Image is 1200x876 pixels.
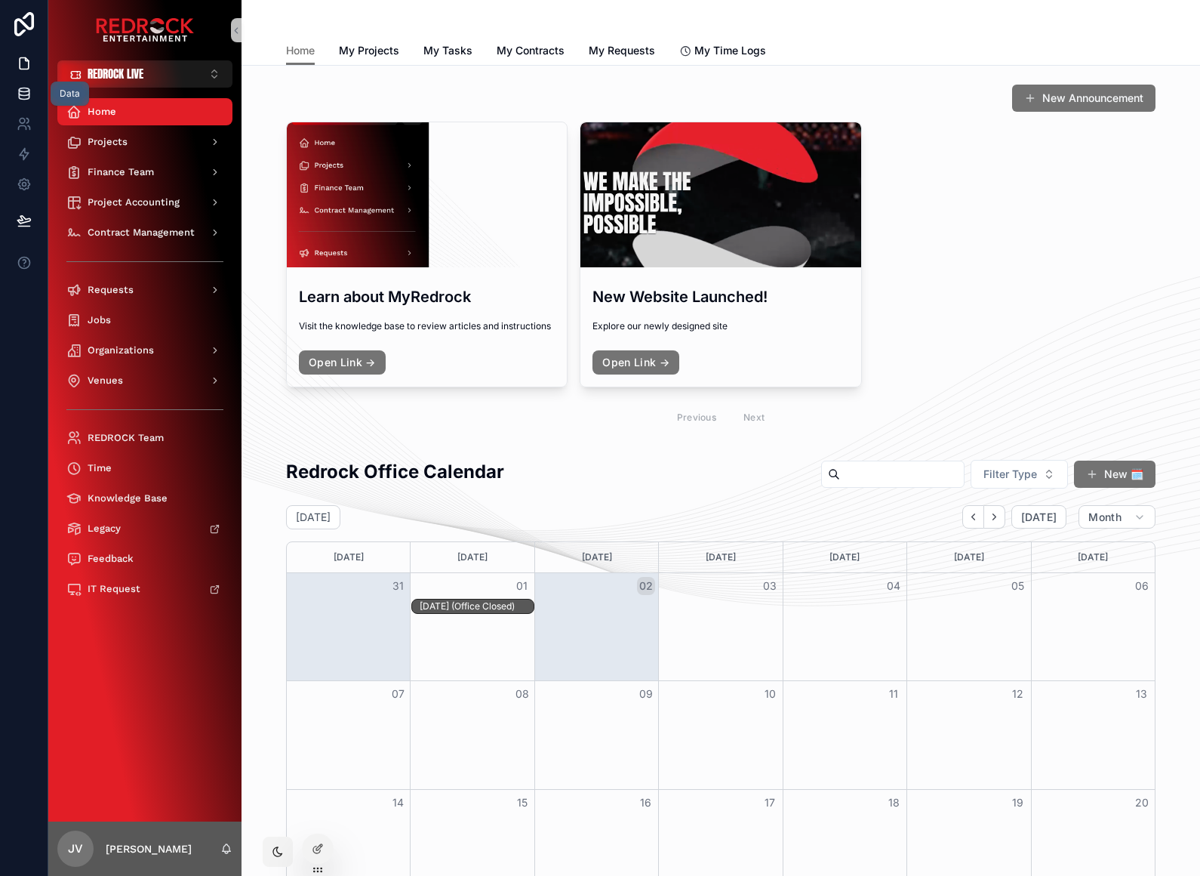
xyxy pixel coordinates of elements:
button: 05 [1009,577,1027,595]
span: JV [68,840,83,858]
span: Knowledge Base [88,492,168,504]
a: My Contracts [497,37,565,67]
span: Jobs [88,314,111,326]
button: 19 [1009,794,1027,812]
div: Labor Day (Office Closed) [420,600,533,613]
div: [DATE] [413,542,531,572]
a: Finance Team [57,159,232,186]
a: Open Link → [299,350,386,375]
button: Select Button [971,460,1068,489]
a: Home [286,37,315,66]
a: Open Link → [592,350,679,375]
h2: Redrock Office Calendar [286,459,504,484]
button: 16 [637,794,655,812]
span: Filter Type [983,467,1037,482]
span: Contract Management [88,227,195,239]
span: IT Request [88,583,140,595]
p: [PERSON_NAME] [106,841,192,856]
a: Feedback [57,545,232,572]
button: 18 [885,794,903,812]
a: Learn about MyRedrockVisit the knowledge base to review articles and instructionsOpen Link → [286,122,568,387]
a: New Website Launched!Explore our newly designed siteOpen Link → [580,122,861,387]
span: Projects [88,136,128,148]
button: [DATE] [1011,505,1066,529]
a: My Projects [339,37,399,67]
button: Month [1078,505,1155,529]
a: REDROCK Team [57,424,232,452]
div: Screenshot-2025-08-19-at-10.28.09-AM.png [580,122,860,267]
a: Projects [57,128,232,156]
a: Requests [57,276,232,304]
span: Explore our newly designed site [592,320,848,332]
button: 09 [637,685,655,703]
button: Back [962,505,984,529]
div: [DATE] [537,542,656,572]
button: 12 [1009,685,1027,703]
div: [DATE] (Office Closed) [420,600,533,612]
button: New 🗓️ [1074,461,1155,488]
a: Venues [57,367,232,394]
button: New Announcement [1012,85,1155,112]
span: [DATE] [1021,510,1057,524]
a: Knowledge Base [57,485,232,512]
span: Month [1088,510,1122,524]
div: [DATE] [289,542,408,572]
div: scrollable content [48,88,242,622]
button: 31 [389,577,407,595]
h3: Learn about MyRedrock [299,285,555,308]
a: Time [57,455,232,482]
span: Venues [88,375,123,387]
button: 13 [1133,685,1151,703]
span: Organizations [88,344,154,356]
span: REDROCK LIVE [88,66,143,82]
button: 08 [513,685,531,703]
h3: New Website Launched! [592,285,848,308]
button: Next [984,505,1005,529]
span: My Time Logs [694,43,766,58]
div: [DATE] [1034,542,1152,572]
a: IT Request [57,575,232,603]
a: My Requests [589,37,655,67]
span: Home [286,43,315,58]
span: Home [88,106,116,118]
button: 14 [389,794,407,812]
button: 03 [761,577,779,595]
span: Finance Team [88,166,154,178]
span: Time [88,462,112,474]
button: 15 [513,794,531,812]
a: Jobs [57,307,232,334]
span: Feedback [88,553,134,565]
button: 01 [513,577,531,595]
a: Project Accounting [57,189,232,216]
span: My Requests [589,43,655,58]
img: App logo [96,18,194,42]
span: My Tasks [423,43,472,58]
button: 07 [389,685,407,703]
a: Legacy [57,515,232,542]
h2: [DATE] [296,510,331,525]
span: REDROCK Team [88,432,164,444]
span: My Contracts [497,43,565,58]
a: Home [57,98,232,125]
span: Legacy [88,523,121,535]
div: Data [60,88,80,100]
a: My Time Logs [679,37,766,67]
div: [DATE] [786,542,904,572]
button: 02 [637,577,655,595]
div: Screenshot-2025-08-19-at-2.09.49-PM.png [287,122,567,267]
button: 17 [761,794,779,812]
button: 11 [885,685,903,703]
button: 06 [1133,577,1151,595]
span: My Projects [339,43,399,58]
div: [DATE] [909,542,1028,572]
span: Project Accounting [88,196,180,208]
span: Requests [88,284,134,296]
button: Select Button [57,60,232,88]
button: 20 [1133,794,1151,812]
a: Contract Management [57,219,232,246]
div: [DATE] [661,542,780,572]
button: 04 [885,577,903,595]
a: Organizations [57,337,232,364]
